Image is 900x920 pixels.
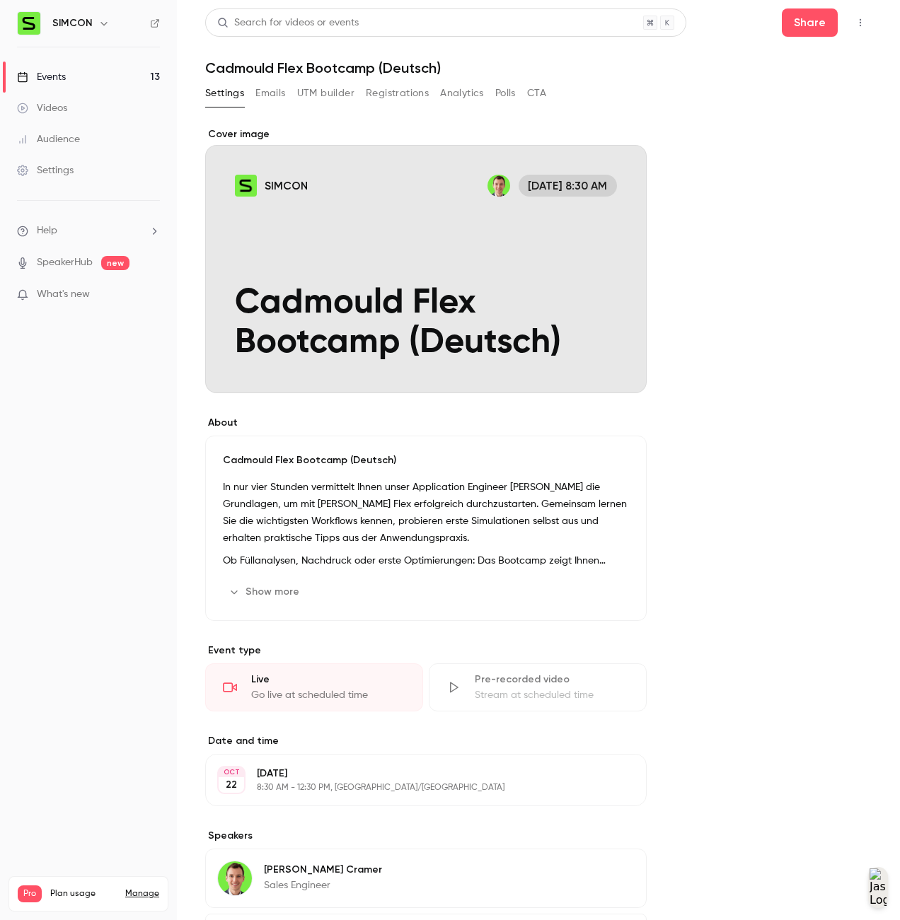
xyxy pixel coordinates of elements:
[264,878,382,892] p: Sales Engineer
[205,416,647,430] label: About
[429,663,647,711] div: Pre-recorded videoStream at scheduled time
[297,82,354,105] button: UTM builder
[264,863,382,877] p: [PERSON_NAME] Cramer
[205,663,423,711] div: LiveGo live at scheduled time
[205,82,244,105] button: Settings
[37,287,90,302] span: What's new
[251,672,405,687] div: Live
[251,688,405,702] div: Go live at scheduled time
[37,255,93,270] a: SpeakerHub
[205,644,647,658] p: Event type
[52,16,93,30] h6: SIMCON
[223,581,308,603] button: Show more
[495,82,516,105] button: Polls
[17,70,66,84] div: Events
[125,888,159,899] a: Manage
[219,767,244,777] div: OCT
[205,127,647,141] label: Cover image
[50,888,117,899] span: Plan usage
[17,163,74,177] div: Settings
[37,223,57,238] span: Help
[475,672,629,687] div: Pre-recorded video
[223,552,629,569] p: Ob Füllanalysen, Nachdruck oder erste Optimierungen: Das Bootcamp zeigt Ihnen Schritt für Schritt...
[440,82,484,105] button: Analytics
[18,885,42,902] span: Pro
[17,132,80,146] div: Audience
[257,767,572,781] p: [DATE]
[17,101,67,115] div: Videos
[255,82,285,105] button: Emails
[475,688,629,702] div: Stream at scheduled time
[226,778,237,792] p: 22
[205,734,647,748] label: Date and time
[366,82,429,105] button: Registrations
[205,59,872,76] h1: Cadmould Flex Bootcamp (Deutsch)
[217,16,359,30] div: Search for videos or events
[17,223,160,238] li: help-dropdown-opener
[205,849,647,908] div: Florian Cramer[PERSON_NAME] CramerSales Engineer
[782,8,838,37] button: Share
[205,127,647,393] section: Cover image
[218,861,252,895] img: Florian Cramer
[101,256,129,270] span: new
[527,82,546,105] button: CTA
[257,782,572,793] p: 8:30 AM - 12:30 PM, [GEOGRAPHIC_DATA]/[GEOGRAPHIC_DATA]
[223,453,629,467] p: Cadmould Flex Bootcamp (Deutsch)
[205,829,647,843] label: Speakers
[18,12,40,35] img: SIMCON
[223,479,629,547] p: In nur vier Stunden vermittelt Ihnen unser Application Engineer [PERSON_NAME] die Grundlagen, um ...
